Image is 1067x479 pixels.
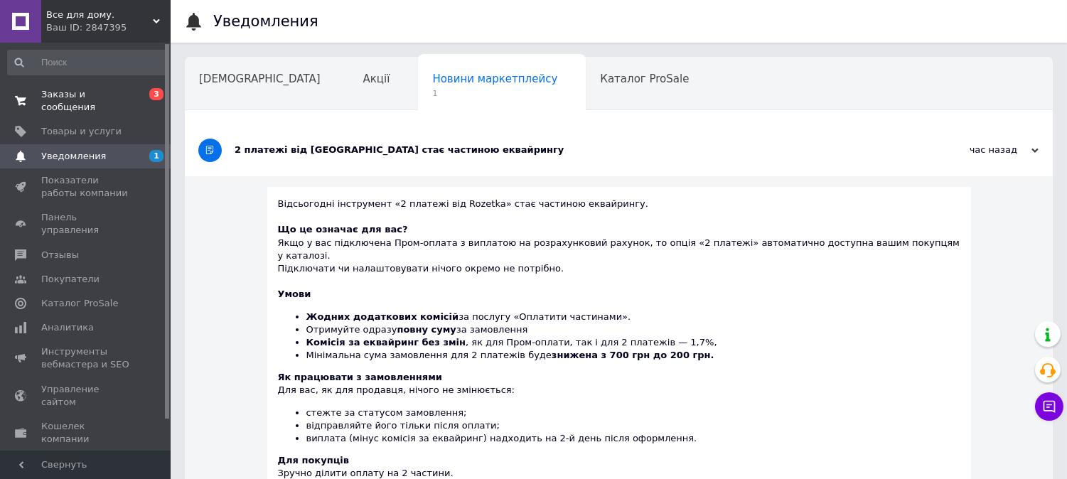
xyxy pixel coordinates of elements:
h1: Уведомления [213,13,318,30]
span: Уведомления [41,150,106,163]
b: Комісія за еквайринг без змін [306,337,466,348]
li: , як для Пром-оплати, так і для 2 платежів — 1,7%, [306,336,960,349]
div: Відсьогодні інструмент «2 платежі від Rozetka» стає частиною еквайрингу. [278,198,960,223]
div: Якщо у вас підключена Пром-оплата з виплатою на розрахунковий рахунок, то опція «2 платежі» автом... [278,223,960,275]
div: час назад [896,144,1039,156]
b: Що це означає для вас? [278,224,408,235]
li: Мінімальна сума замовлення для 2 платежів буде [306,349,960,362]
span: Инструменты вебмастера и SEO [41,345,132,371]
span: Каталог ProSale [41,297,118,310]
span: Отзывы [41,249,79,262]
span: Показатели работы компании [41,174,132,200]
span: Панель управления [41,211,132,237]
span: Акції [363,72,390,85]
li: відправляйте його тільки після оплати; [306,419,960,432]
li: Отримуйте одразу за замовлення [306,323,960,336]
span: Управление сайтом [41,383,132,409]
b: повну суму [397,324,456,335]
span: Новини маркетплейсу [432,72,557,85]
button: Чат с покупателем [1035,392,1063,421]
b: Умови [278,289,311,299]
span: 1 [149,150,163,162]
div: Для вас, як для продавця, нічого не змінюється: [278,371,960,445]
span: Заказы и сообщения [41,88,132,114]
li: стежте за статусом замовлення; [306,407,960,419]
span: Каталог ProSale [600,72,689,85]
b: знижена з 700 грн до 200 грн. [552,350,714,360]
span: Аналитика [41,321,94,334]
li: за послугу «Оплатити частинами». [306,311,960,323]
span: Все для дому. [46,9,153,21]
input: Поиск [7,50,168,75]
span: 1 [432,88,557,99]
div: Ваш ID: 2847395 [46,21,171,34]
b: Для покупців [278,455,349,465]
div: 2 платежі від [GEOGRAPHIC_DATA] стає частиною еквайрингу [235,144,896,156]
b: Як працювати з замовленнями [278,372,442,382]
li: виплата (мінус комісія за еквайринг) надходить на 2-й день після оформлення. [306,432,960,445]
span: 3 [149,88,163,100]
span: [DEMOGRAPHIC_DATA] [199,72,321,85]
span: Кошелек компании [41,420,132,446]
b: Жодних додаткових комісій [306,311,459,322]
span: Товары и услуги [41,125,122,138]
span: Покупатели [41,273,100,286]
